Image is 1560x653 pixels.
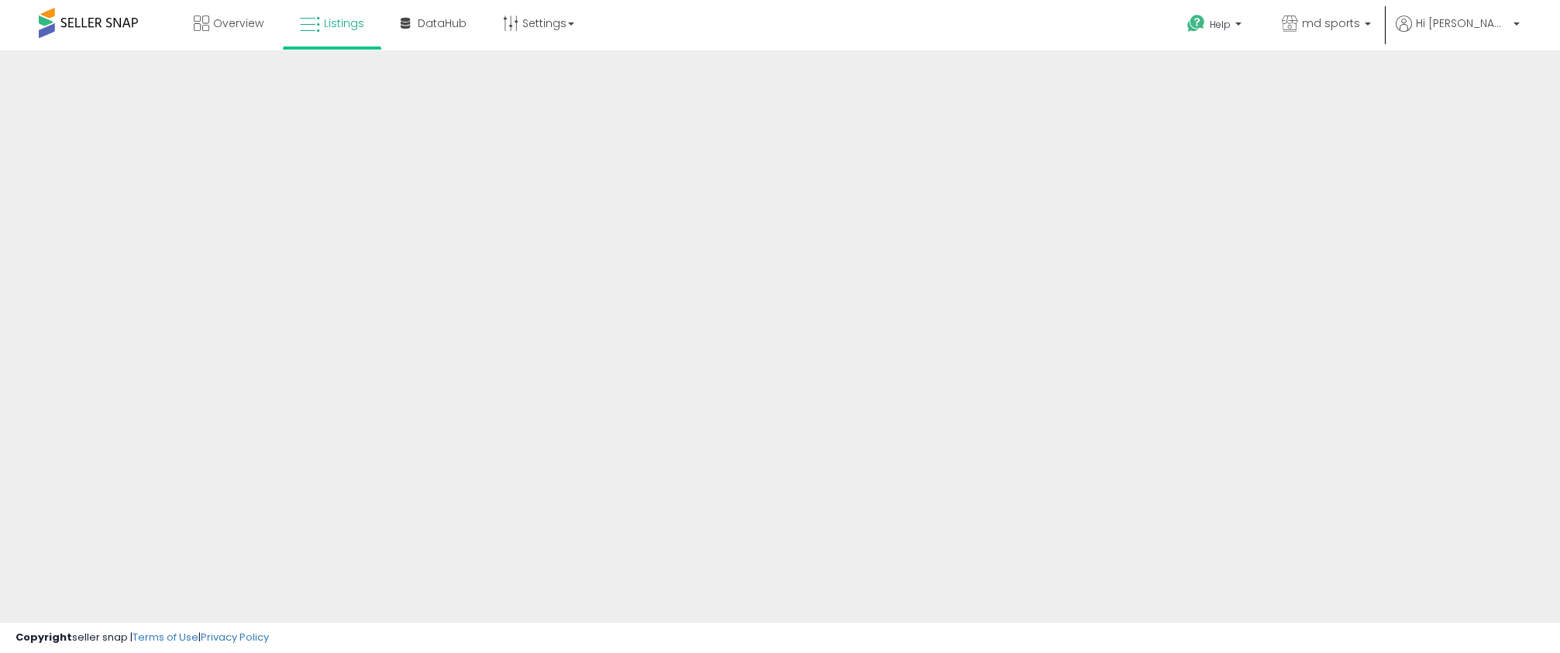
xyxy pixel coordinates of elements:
strong: Copyright [15,630,72,644]
a: Help [1175,2,1257,50]
span: Hi [PERSON_NAME] [1416,15,1509,31]
a: Terms of Use [133,630,198,644]
div: seller snap | | [15,631,269,645]
span: md sports [1302,15,1360,31]
span: Listings [324,15,364,31]
a: Hi [PERSON_NAME] [1396,15,1520,50]
i: Get Help [1186,14,1206,33]
a: Privacy Policy [201,630,269,644]
span: DataHub [418,15,467,31]
span: Help [1210,18,1231,31]
span: Overview [213,15,263,31]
